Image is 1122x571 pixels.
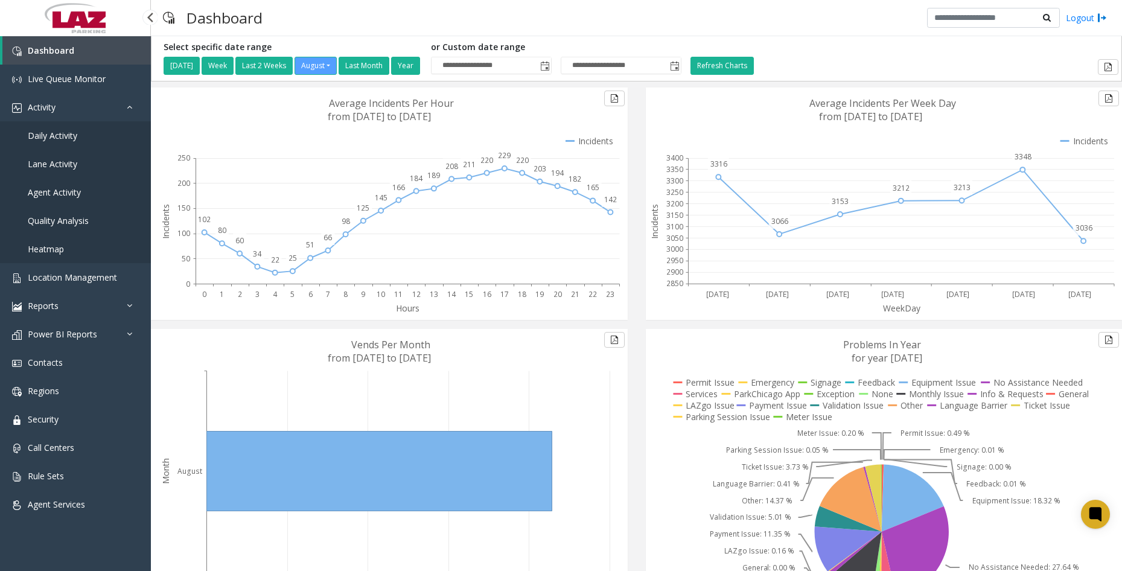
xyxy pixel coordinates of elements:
[28,442,74,453] span: Call Centers
[500,289,509,299] text: 17
[28,272,117,283] span: Location Management
[235,235,244,246] text: 60
[797,428,864,438] text: Meter Issue: 0.20 %
[391,57,420,75] button: Year
[666,199,683,209] text: 3200
[12,330,22,340] img: 'icon'
[28,130,77,141] span: Daily Activity
[1015,152,1031,162] text: 3348
[28,328,97,340] span: Power BI Reports
[1097,11,1107,24] img: logout
[328,110,431,123] text: from [DATE] to [DATE]
[571,289,579,299] text: 21
[396,302,419,314] text: Hours
[463,159,476,170] text: 211
[606,289,614,299] text: 23
[1066,11,1107,24] a: Logout
[553,289,562,299] text: 20
[273,289,278,299] text: 4
[518,289,526,299] text: 18
[253,249,262,259] text: 34
[163,3,174,33] img: pageIcon
[604,194,617,205] text: 142
[765,289,788,299] text: [DATE]
[28,499,85,510] span: Agent Services
[357,203,369,213] text: 125
[852,351,922,365] text: for year [DATE]
[649,204,660,239] text: Incidents
[235,57,293,75] button: Last 2 Weeks
[255,289,260,299] text: 3
[202,289,206,299] text: 0
[412,289,421,299] text: 12
[28,158,77,170] span: Lane Activity
[288,253,297,263] text: 25
[666,176,683,186] text: 3300
[1098,332,1119,348] button: Export to pdf
[713,479,800,489] text: Language Barrier: 0.41 %
[430,289,438,299] text: 13
[569,174,581,184] text: 182
[1098,91,1119,106] button: Export to pdf
[182,254,190,264] text: 50
[940,445,1004,455] text: Emergency: 0.01 %
[843,338,921,351] text: Problems In Year
[604,91,625,106] button: Export to pdf
[551,168,564,178] text: 194
[966,479,1026,489] text: Feedback: 0.01 %
[516,155,529,165] text: 220
[28,187,81,198] span: Agent Activity
[431,42,681,53] h5: or Custom date range
[12,103,22,113] img: 'icon'
[308,289,313,299] text: 6
[410,173,423,183] text: 184
[12,500,22,510] img: 'icon'
[826,289,849,299] text: [DATE]
[666,267,683,278] text: 2900
[177,228,190,238] text: 100
[427,170,440,180] text: 189
[28,45,74,56] span: Dashboard
[809,97,956,110] text: Average Incidents Per Week Day
[12,472,22,482] img: 'icon'
[186,279,190,289] text: 0
[306,240,314,250] text: 51
[28,215,89,226] span: Quality Analysis
[972,496,1060,506] text: Equipment Issue: 18.32 %
[351,338,430,351] text: Vends Per Month
[177,178,190,188] text: 200
[666,187,683,197] text: 3250
[480,155,493,165] text: 220
[324,232,332,243] text: 66
[666,153,683,163] text: 3400
[666,210,683,220] text: 3150
[690,57,754,75] button: Refresh Charts
[177,466,202,476] text: August
[725,445,828,455] text: Parking Session Issue: 0.05 %
[339,57,389,75] button: Last Month
[881,289,904,299] text: [DATE]
[771,216,788,226] text: 3066
[198,214,211,225] text: 102
[741,496,792,506] text: Other: 14.37 %
[535,289,544,299] text: 19
[724,546,794,557] text: LAZgo Issue: 0.16 %
[900,428,970,438] text: Permit Issue: 0.49 %
[666,222,683,232] text: 3100
[377,289,385,299] text: 10
[483,289,491,299] text: 16
[1098,59,1118,75] button: Export to pdf
[164,42,422,53] h5: Select specific date range
[819,110,922,123] text: from [DATE] to [DATE]
[465,289,473,299] text: 15
[883,302,921,314] text: WeekDay
[180,3,269,33] h3: Dashboard
[710,529,791,540] text: Payment Issue: 11.35 %
[957,462,1012,472] text: Signage: 0.00 %
[445,161,458,171] text: 208
[12,75,22,85] img: 'icon'
[271,255,279,265] text: 22
[220,289,224,299] text: 1
[238,289,242,299] text: 2
[832,196,849,206] text: 3153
